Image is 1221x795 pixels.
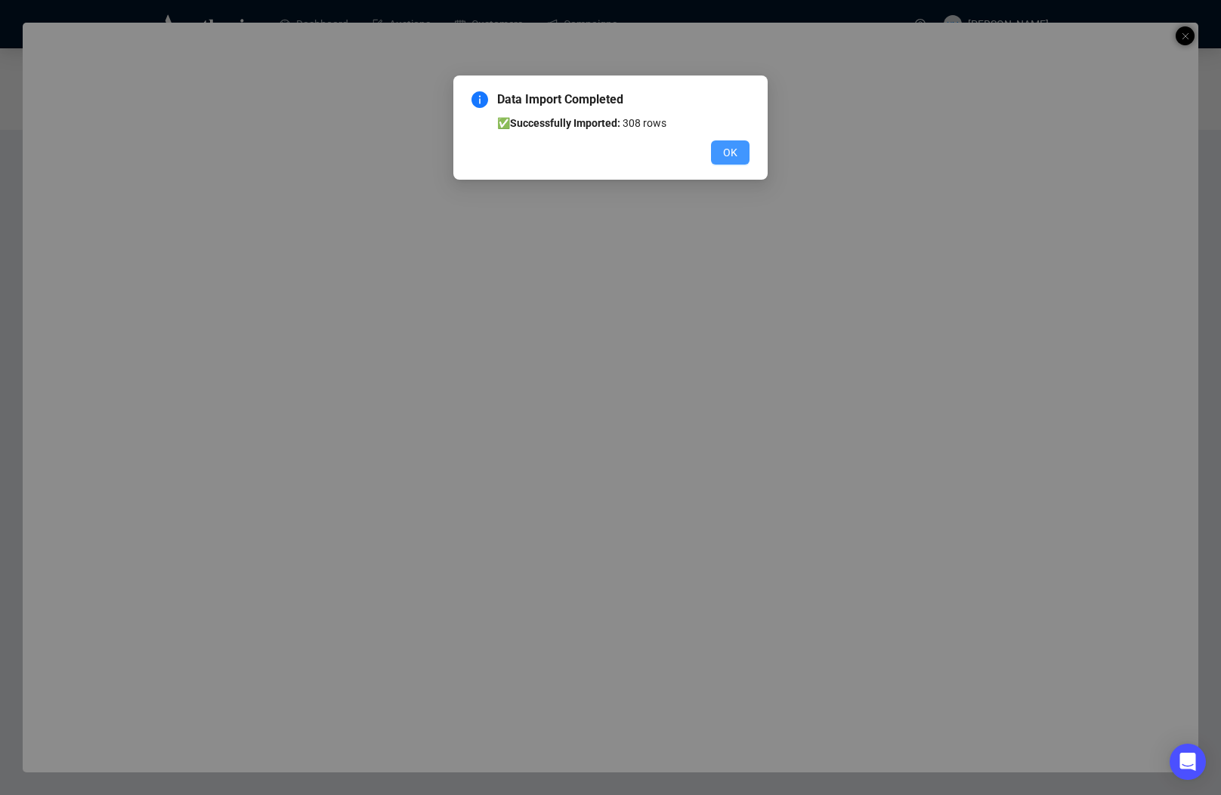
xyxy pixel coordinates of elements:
[510,117,620,129] b: Successfully Imported:
[711,140,750,165] button: OK
[497,91,750,109] span: Data Import Completed
[723,144,737,161] span: OK
[471,91,488,108] span: info-circle
[497,115,750,131] li: ✅ 308 rows
[1170,744,1206,780] div: Open Intercom Messenger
